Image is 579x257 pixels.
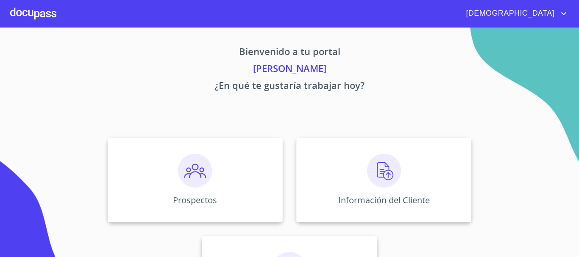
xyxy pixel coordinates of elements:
span: [DEMOGRAPHIC_DATA] [459,7,559,20]
p: Información del Cliente [338,194,430,206]
p: Bienvenido a tu portal [28,44,551,61]
img: prospectos.png [178,154,212,188]
img: carga.png [367,154,401,188]
p: ¿En qué te gustaría trabajar hoy? [28,78,551,95]
p: Prospectos [173,194,217,206]
button: account of current user [459,7,569,20]
p: [PERSON_NAME] [28,61,551,78]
